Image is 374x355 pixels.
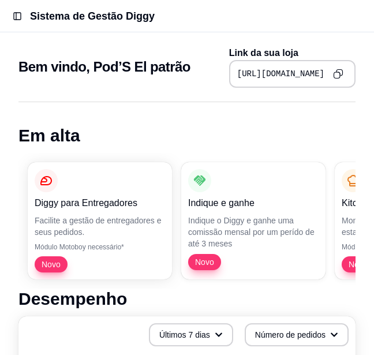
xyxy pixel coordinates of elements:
span: Novo [344,259,372,270]
span: Novo [37,259,65,270]
pre: [URL][DOMAIN_NAME] [237,68,324,80]
button: Últimos 7 dias [149,323,233,346]
p: Link da sua loja [229,46,356,60]
button: Número de pedidos [245,323,349,346]
p: Diggy para Entregadores [35,196,165,210]
p: Módulo Motoboy necessário* [35,242,165,252]
button: Indique e ganheIndique o Diggy e ganhe uma comissão mensal por um perído de até 3 mesesNovo [181,162,326,279]
h2: Bem vindo, Pod’S El patrão [18,58,190,76]
h1: Sistema de Gestão Diggy [30,8,155,24]
span: Novo [190,256,219,268]
button: Copy to clipboard [329,65,347,83]
p: Facilite a gestão de entregadores e seus pedidos. [35,215,165,238]
p: Indique o Diggy e ganhe uma comissão mensal por um perído de até 3 meses [188,215,319,249]
p: Indique e ganhe [188,196,319,210]
h1: Em alta [18,125,356,146]
h1: Desempenho [18,289,356,309]
button: Diggy para EntregadoresFacilite a gestão de entregadores e seus pedidos.Módulo Motoboy necessário... [28,162,172,279]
